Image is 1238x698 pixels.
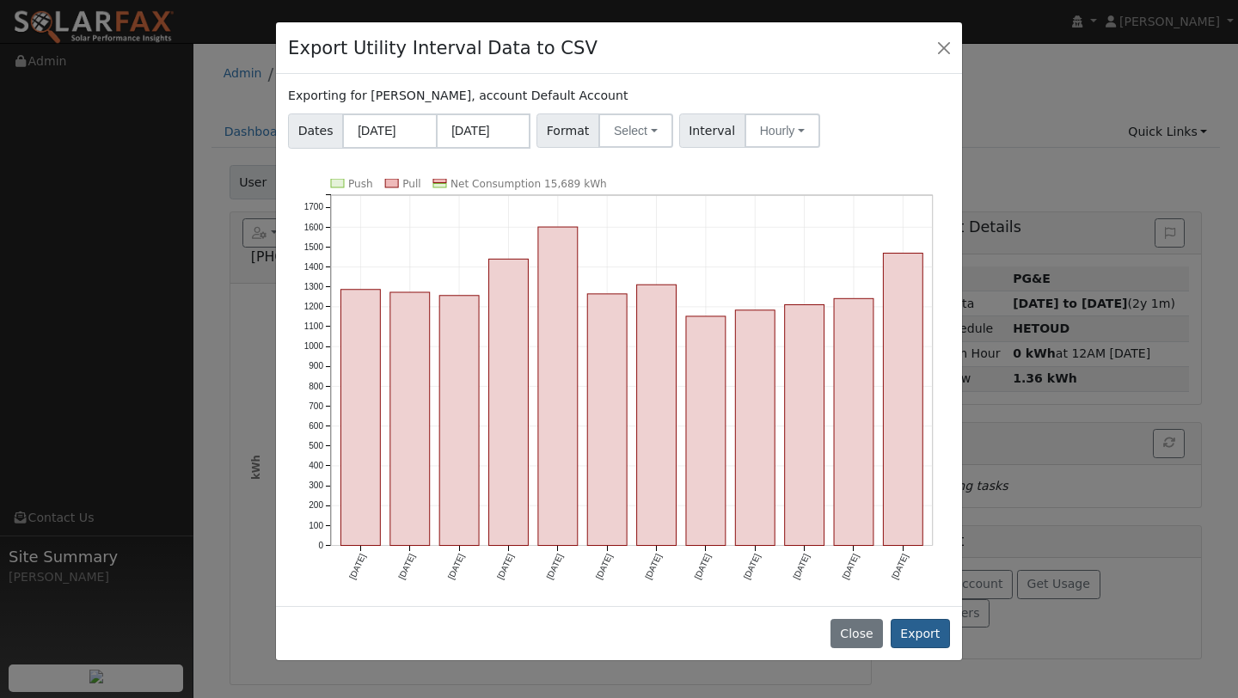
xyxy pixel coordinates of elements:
text: Push [348,178,373,190]
rect: onclick="" [637,285,677,545]
label: Exporting for [PERSON_NAME], account Default Account [288,87,628,105]
text: 1100 [304,321,324,331]
text: [DATE] [347,552,367,580]
text: [DATE] [397,552,417,580]
rect: onclick="" [439,296,479,546]
text: 400 [309,461,323,470]
text: [DATE] [693,552,713,580]
text: [DATE] [791,552,811,580]
text: 300 [309,481,323,490]
button: Select [598,113,673,148]
text: 900 [309,361,323,370]
button: Export [891,619,950,648]
button: Hourly [745,113,820,148]
text: 1700 [304,202,324,211]
text: 500 [309,441,323,450]
text: [DATE] [841,552,861,580]
span: Dates [288,113,343,149]
text: 1200 [304,302,324,311]
rect: onclick="" [735,310,775,546]
text: 0 [319,541,324,550]
text: 1400 [304,262,324,272]
text: [DATE] [545,552,565,580]
button: Close [830,619,883,648]
rect: onclick="" [538,227,578,546]
text: 1500 [304,242,324,251]
text: 100 [309,520,323,530]
text: 600 [309,421,323,431]
text: [DATE] [446,552,466,580]
span: Interval [679,113,745,148]
text: Pull [402,178,420,190]
text: [DATE] [643,552,663,580]
text: 1000 [304,341,324,351]
rect: onclick="" [686,316,726,546]
text: 1600 [304,222,324,231]
text: [DATE] [742,552,762,580]
rect: onclick="" [587,294,627,546]
rect: onclick="" [884,253,923,545]
text: [DATE] [594,552,614,580]
text: 800 [309,381,323,390]
text: 200 [309,500,323,510]
text: Net Consumption 15,689 kWh [450,178,607,190]
rect: onclick="" [341,290,381,546]
rect: onclick="" [785,304,824,545]
text: [DATE] [890,552,910,580]
rect: onclick="" [489,259,529,545]
span: Format [536,113,599,148]
text: [DATE] [495,552,515,580]
rect: onclick="" [390,292,430,546]
h4: Export Utility Interval Data to CSV [288,34,598,62]
button: Close [932,35,956,59]
text: 1300 [304,282,324,291]
rect: onclick="" [834,298,873,545]
text: 700 [309,401,323,411]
